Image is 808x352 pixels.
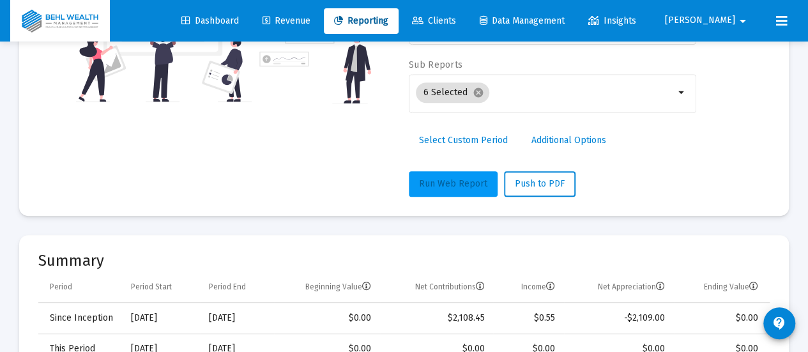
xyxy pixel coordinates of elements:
a: Reporting [324,8,399,34]
span: Select Custom Period [419,135,508,146]
td: -$2,109.00 [564,303,674,333]
td: $0.00 [274,303,380,333]
div: [DATE] [131,312,191,325]
td: Column Net Appreciation [564,272,674,303]
span: Dashboard [181,15,239,26]
a: Data Management [469,8,575,34]
img: Dashboard [20,8,100,34]
div: Net Appreciation [598,282,665,292]
button: Push to PDF [504,171,576,197]
span: Insights [588,15,636,26]
mat-icon: arrow_drop_down [735,8,751,34]
div: Period [50,282,72,292]
span: Data Management [480,15,565,26]
td: Column Period Start [122,272,200,303]
td: $2,108.45 [380,303,494,333]
td: Column Beginning Value [274,272,380,303]
td: Column Income [493,272,564,303]
label: Sub Reports [409,59,462,70]
div: Net Contributions [415,282,484,292]
div: Beginning Value [305,282,371,292]
div: Period End [209,282,246,292]
mat-icon: contact_support [772,316,787,331]
div: Period Start [131,282,172,292]
a: Revenue [252,8,321,34]
span: Push to PDF [515,178,565,189]
div: Income [521,282,555,292]
span: [PERSON_NAME] [665,15,735,26]
a: Dashboard [171,8,249,34]
td: $0.55 [493,303,564,333]
mat-chip: 6 Selected [416,82,489,103]
mat-chip-list: Selection [416,80,675,105]
button: Run Web Report [409,171,498,197]
span: Run Web Report [419,178,487,189]
td: Column Ending Value [674,272,770,303]
span: Revenue [263,15,310,26]
span: Additional Options [531,135,606,146]
td: Column Period [38,272,122,303]
td: Since Inception [38,303,122,333]
mat-icon: cancel [473,87,484,98]
img: reporting-alt [259,6,371,103]
a: Clients [402,8,466,34]
mat-icon: arrow_drop_down [675,85,690,100]
button: [PERSON_NAME] [650,8,766,33]
div: [DATE] [209,312,264,325]
span: Clients [412,15,456,26]
td: Column Net Contributions [380,272,494,303]
a: Insights [578,8,646,34]
span: Reporting [334,15,388,26]
td: Column Period End [200,272,273,303]
mat-card-title: Summary [38,254,770,267]
div: Ending Value [704,282,758,292]
td: $0.00 [674,303,770,333]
